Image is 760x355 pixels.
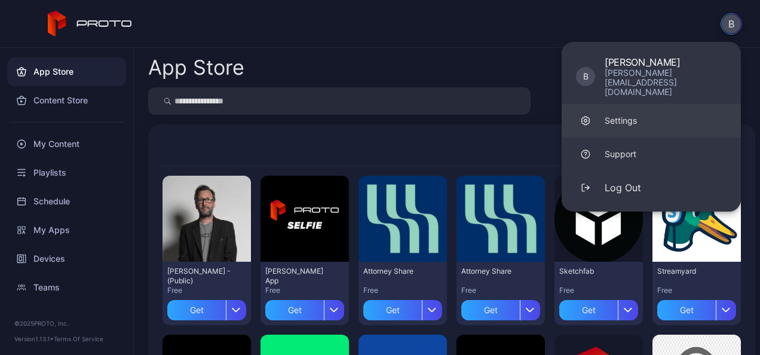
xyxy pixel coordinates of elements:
[562,137,741,171] a: Support
[167,295,246,320] button: Get
[605,56,727,68] div: [PERSON_NAME]
[7,130,126,158] a: My Content
[363,300,422,320] div: Get
[562,104,741,137] a: Settings
[7,216,126,244] a: My Apps
[167,300,226,320] div: Get
[363,286,442,295] div: Free
[7,86,126,115] a: Content Store
[265,295,344,320] button: Get
[14,335,54,342] span: Version 1.13.1 •
[167,286,246,295] div: Free
[657,295,736,320] button: Get
[7,187,126,216] a: Schedule
[167,267,233,286] div: David N Persona - (Public)
[461,300,520,320] div: Get
[576,67,595,86] div: B
[657,286,736,295] div: Free
[605,180,641,195] div: Log Out
[657,267,723,276] div: Streamyard
[7,158,126,187] a: Playlists
[148,57,244,78] div: App Store
[363,267,429,276] div: Attorney Share
[265,300,324,320] div: Get
[461,267,527,276] div: Attorney Share
[605,148,636,160] div: Support
[265,267,331,286] div: David Selfie App
[265,286,344,295] div: Free
[559,300,618,320] div: Get
[657,300,716,320] div: Get
[562,171,741,204] button: Log Out
[605,115,637,127] div: Settings
[54,335,103,342] a: Terms Of Service
[559,267,625,276] div: Sketchfab
[559,295,638,320] button: Get
[7,244,126,273] a: Devices
[461,286,540,295] div: Free
[7,57,126,86] a: App Store
[14,319,119,328] div: © 2025 PROTO, Inc.
[605,68,727,97] div: [PERSON_NAME][EMAIL_ADDRESS][DOMAIN_NAME]
[562,49,741,104] a: B[PERSON_NAME][PERSON_NAME][EMAIL_ADDRESS][DOMAIN_NAME]
[461,295,540,320] button: Get
[7,273,126,302] a: Teams
[721,13,742,35] button: B
[363,295,442,320] button: Get
[559,286,638,295] div: Free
